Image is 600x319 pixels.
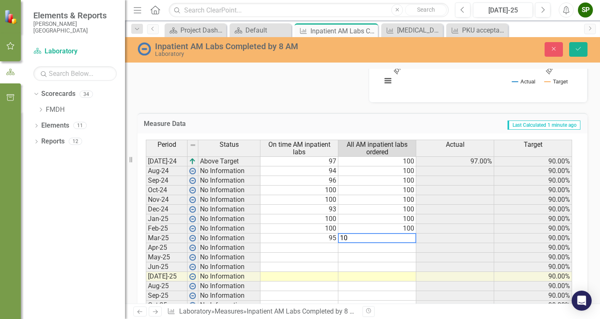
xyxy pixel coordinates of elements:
td: No Information [198,195,260,205]
img: wPkqUstsMhMTgAAAABJRU5ErkJggg== [189,168,196,174]
td: Jun-25 [146,262,187,272]
img: wPkqUstsMhMTgAAAABJRU5ErkJggg== [189,216,196,222]
td: 90.00% [494,156,572,166]
td: Jan-25 [146,214,187,224]
img: wPkqUstsMhMTgAAAABJRU5ErkJggg== [189,225,196,232]
td: 95 [260,234,338,243]
td: No Information [198,281,260,291]
td: 90.00% [494,195,572,205]
td: Apr-25 [146,243,187,253]
td: Aug-25 [146,281,187,291]
div: Inpatient AM Labs Completed by 8 AM [247,307,360,315]
span: Status [220,141,239,148]
td: 94 [260,166,338,176]
td: Sep-24 [146,176,187,186]
td: Aug-24 [146,166,187,176]
td: 90.00% [494,272,572,281]
td: 90.00% [494,243,572,253]
td: 90.00% [494,224,572,234]
td: 100 [260,186,338,195]
td: 97.00% [416,156,494,166]
td: 97 [260,156,338,166]
button: SP [578,3,593,18]
td: 100 [260,195,338,205]
td: No Information [198,166,260,176]
div: [MEDICAL_DATA] Contamination Rate [397,25,441,35]
span: Elements & Reports [33,10,117,20]
img: wPkqUstsMhMTgAAAABJRU5ErkJggg== [189,244,196,251]
a: Laboratory [33,47,117,56]
td: No Information [198,234,260,243]
td: 100 [338,205,416,214]
td: 90.00% [494,281,572,291]
small: [PERSON_NAME][GEOGRAPHIC_DATA] [33,20,117,34]
div: [DATE]-25 [476,5,530,15]
span: Last Calculated 1 minute ago [507,121,580,130]
td: 90.00% [494,253,572,262]
td: 90.00% [494,234,572,243]
td: No Information [198,291,260,301]
td: May-25 [146,253,187,262]
div: Open Intercom Messenger [572,291,592,311]
img: wPkqUstsMhMTgAAAABJRU5ErkJggg== [189,254,196,261]
button: Search [405,4,447,16]
td: 100 [338,214,416,224]
td: 90.00% [494,214,572,224]
td: 90.00% [494,262,572,272]
td: 90.00% [494,166,572,176]
td: 100 [260,224,338,234]
td: 100 [338,195,416,205]
button: View chart menu, Chart [382,75,394,87]
a: Laboratory [179,307,211,315]
td: Sep-25 [146,291,187,301]
div: PKU acceptance rate [462,25,506,35]
input: Search ClearPoint... [169,3,449,18]
td: No Information [198,224,260,234]
td: No Information [198,243,260,253]
div: » » [167,307,356,316]
td: No Information [198,272,260,281]
td: 100 [260,214,338,224]
td: 100 [338,224,416,234]
input: Search Below... [33,66,117,81]
td: 96 [260,176,338,186]
div: 11 [73,122,87,129]
img: wPkqUstsMhMTgAAAABJRU5ErkJggg== [189,273,196,280]
div: Default [245,25,289,35]
img: wPkqUstsMhMTgAAAABJRU5ErkJggg== [189,187,196,193]
td: 90.00% [494,301,572,310]
span: Search [417,6,435,13]
td: Dec-24 [146,205,187,214]
img: wPkqUstsMhMTgAAAABJRU5ErkJggg== [189,302,196,309]
td: [DATE]-24 [146,156,187,166]
td: 90.00% [494,291,572,301]
td: [DATE]-25 [146,272,187,281]
a: PKU acceptance rate [448,25,506,35]
span: Period [157,141,176,148]
a: FMDH [46,105,125,115]
td: 90.00% [494,205,572,214]
img: ClearPoint Strategy [4,10,19,24]
a: Project Dashboard [167,25,224,35]
img: VmL+zLOWXp8NoCSi7l57Eu8eJ+4GWSi48xzEIItyGCrzKAg+GPZxiGYRiGYS7xC1jVADWlAHzkAAAAAElFTkSuQmCC [189,158,196,165]
td: No Information [198,214,260,224]
td: 100 [338,156,416,166]
button: Show Actual [512,78,535,85]
img: wPkqUstsMhMTgAAAABJRU5ErkJggg== [189,196,196,203]
td: Mar-25 [146,234,187,243]
td: 90.00% [494,176,572,186]
td: No Information [198,186,260,195]
div: 12 [69,138,82,145]
td: Oct-25 [146,301,187,310]
div: Inpatient AM Labs Completed by 8 AM [155,42,385,51]
td: No Information [198,176,260,186]
button: [DATE]-25 [473,3,533,18]
img: 8DAGhfEEPCf229AAAAAElFTkSuQmCC [190,142,196,148]
div: Inpatient AM Labs Completed by 8 AM [310,26,376,36]
a: Measures [215,307,243,315]
td: No Information [198,205,260,214]
span: Target [524,141,542,148]
img: No Information [137,42,151,55]
td: 100 [338,176,416,186]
